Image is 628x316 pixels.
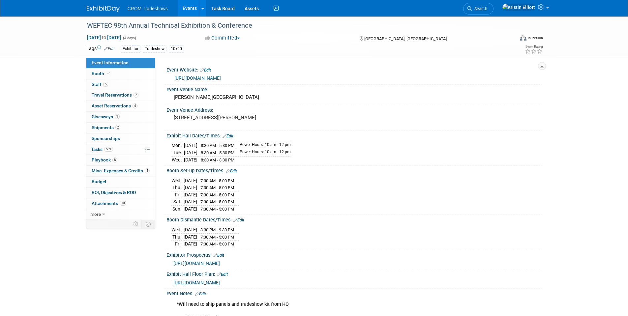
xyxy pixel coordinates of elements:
[92,168,150,173] span: Misc. Expenses & Credits
[166,65,542,73] div: Event Website:
[173,280,220,285] a: [URL][DOMAIN_NAME]
[104,147,113,152] span: 56%
[87,45,115,53] td: Tags
[171,184,184,191] td: Thu.
[171,205,184,212] td: Sun.
[200,207,234,212] span: 7:30 AM - 5:00 PM
[171,149,184,157] td: Tue.
[200,192,234,197] span: 7:30 AM - 5:00 PM
[201,143,234,148] span: 8:30 AM - 5:30 PM
[475,34,543,44] div: Event Format
[166,131,542,139] div: Exhibit Hall Dates/Times:
[171,233,184,241] td: Thu.
[184,142,197,149] td: [DATE]
[171,198,184,206] td: Sat.
[91,147,113,152] span: Tasks
[86,69,155,79] a: Booth
[166,105,542,113] div: Event Venue Address:
[184,241,197,247] td: [DATE]
[200,178,234,183] span: 7:30 AM - 5:00 PM
[86,133,155,144] a: Sponsorships
[92,82,108,87] span: Staff
[86,198,155,209] a: Attachments10
[184,156,197,163] td: [DATE]
[184,149,197,157] td: [DATE]
[92,60,129,65] span: Event Information
[85,20,504,32] div: WEFTEC 98th Annual Technical Exhibition & Conference
[87,6,120,12] img: ExhibitDay
[184,184,197,191] td: [DATE]
[171,191,184,198] td: Fri.
[104,46,115,51] a: Edit
[200,227,234,232] span: 3:30 PM - 9:30 PM
[184,198,197,206] td: [DATE]
[92,136,120,141] span: Sponsorships
[463,3,493,14] a: Search
[92,201,126,206] span: Attachments
[171,142,184,149] td: Mon.
[86,79,155,90] a: Staff5
[86,166,155,176] a: Misc. Expenses & Credits4
[115,125,120,130] span: 2
[173,261,220,266] a: [URL][DOMAIN_NAME]
[112,158,117,162] span: 8
[472,6,487,11] span: Search
[201,150,234,155] span: 8:30 AM - 5:30 PM
[200,68,211,72] a: Edit
[130,220,142,228] td: Personalize Event Tab Strip
[200,242,234,246] span: 7:30 AM - 5:00 PM
[86,144,155,155] a: Tasks56%
[120,201,126,206] span: 10
[133,103,137,108] span: 4
[236,149,291,157] td: Power Hours: 10 am - 12 pm
[233,218,244,222] a: Edit
[195,292,206,296] a: Edit
[86,209,155,220] a: more
[145,168,150,173] span: 4
[166,166,542,174] div: Booth Set-up Dates/Times:
[86,90,155,101] a: Travel Reservations2
[364,36,447,41] span: [GEOGRAPHIC_DATA], [GEOGRAPHIC_DATA]
[86,101,155,111] a: Asset Reservations4
[217,272,228,277] a: Edit
[128,6,168,11] span: CROM Tradeshows
[184,177,197,184] td: [DATE]
[166,289,542,297] div: Event Notes:
[92,179,106,184] span: Budget
[166,85,542,93] div: Event Venue Name:
[223,134,233,138] a: Edit
[200,235,234,240] span: 7:30 AM - 5:00 PM
[86,58,155,68] a: Event Information
[525,45,543,48] div: Event Rating
[502,4,535,11] img: Kristin Elliott
[86,123,155,133] a: Shipments2
[203,35,242,42] button: Committed
[226,169,237,173] a: Edit
[171,241,184,247] td: Fri.
[520,35,526,41] img: Format-Inperson.png
[90,212,101,217] span: more
[184,205,197,212] td: [DATE]
[121,45,140,52] div: Exhibitor
[107,72,110,75] i: Booth reservation complete
[92,71,112,76] span: Booth
[92,114,120,119] span: Giveaways
[86,187,155,198] a: ROI, Objectives & ROO
[200,185,234,190] span: 7:30 AM - 5:00 PM
[527,36,543,41] div: In-Person
[101,35,107,40] span: to
[174,75,221,81] a: [URL][DOMAIN_NAME]
[174,115,315,121] pre: [STREET_ADDRESS][PERSON_NAME]
[166,250,542,259] div: Exhibitor Prospectus:
[171,156,184,163] td: Wed.
[201,158,234,162] span: 8:30 AM - 3:30 PM
[171,226,184,234] td: Wed.
[236,142,291,149] td: Power Hours: 10 am - 12 pm
[92,103,137,108] span: Asset Reservations
[87,35,121,41] span: [DATE] [DATE]
[122,36,136,40] span: (4 days)
[141,220,155,228] td: Toggle Event Tabs
[200,199,234,204] span: 7:30 AM - 5:00 PM
[103,82,108,87] span: 5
